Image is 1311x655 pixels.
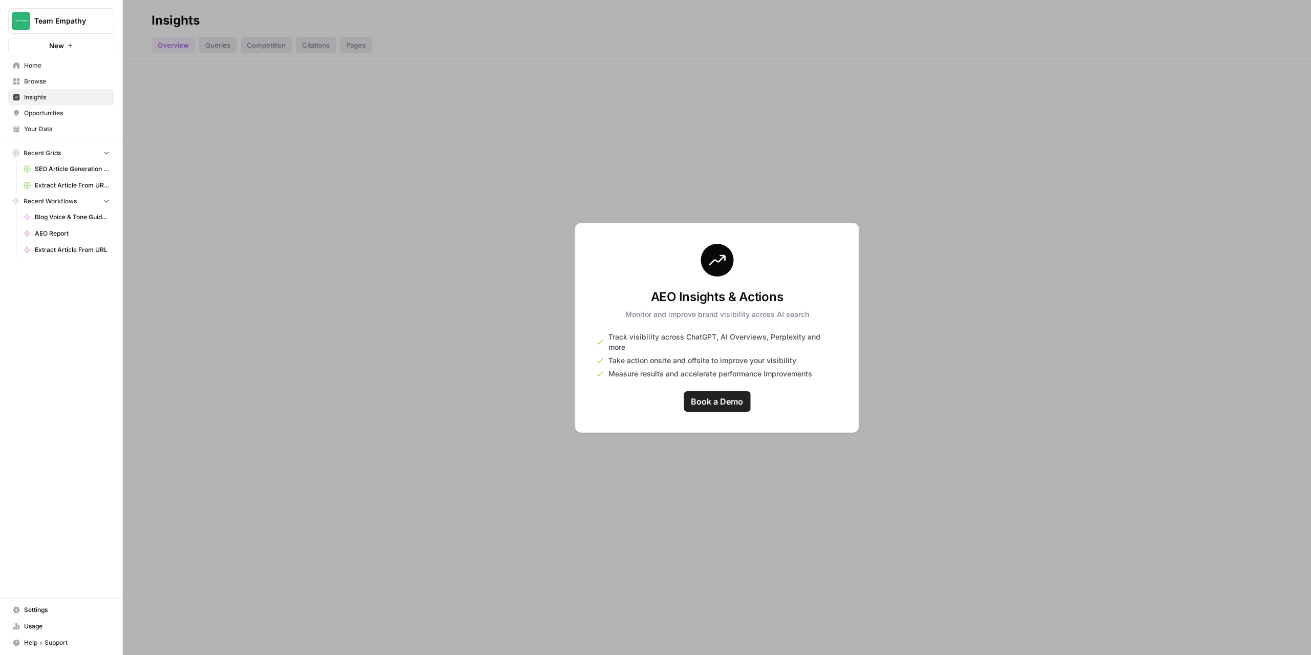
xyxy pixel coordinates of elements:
[8,8,114,34] button: Workspace: Team Empathy
[8,635,114,651] button: Help + Support
[35,213,110,222] span: Blog Voice & Tone Guidelines
[35,181,110,190] span: Extract Article From URL Grid
[8,145,114,161] button: Recent Grids
[19,209,114,225] a: Blog Voice & Tone Guidelines
[12,12,30,30] img: Team Empathy Logo
[684,391,750,412] a: Book a Demo
[24,109,110,118] span: Opportunities
[24,77,110,86] span: Browse
[35,245,110,255] span: Extract Article From URL
[8,89,114,105] a: Insights
[24,197,77,206] span: Recent Workflows
[24,605,110,615] span: Settings
[691,395,743,408] span: Book a Demo
[19,161,114,177] a: SEO Article Generation Grid
[8,618,114,635] a: Usage
[8,73,114,90] a: Browse
[19,177,114,194] a: Extract Article From URL Grid
[8,602,114,618] a: Settings
[608,369,812,379] span: Measure results and accelerate performance improvements
[608,355,796,366] span: Take action onsite and offsite to improve your visibility
[35,229,110,238] span: AEO Report
[8,57,114,74] a: Home
[24,124,110,134] span: Your Data
[24,638,110,647] span: Help + Support
[34,16,96,26] span: Team Empathy
[625,309,809,320] p: Monitor and improve brand visibility across AI search
[19,225,114,242] a: AEO Report
[608,332,838,352] span: Track visibility across ChatGPT, AI Overviews, Perplexity and more
[8,38,114,53] button: New
[19,242,114,258] a: Extract Article From URL
[8,105,114,121] a: Opportunities
[24,622,110,631] span: Usage
[8,121,114,137] a: Your Data
[24,149,61,158] span: Recent Grids
[625,289,809,305] h3: AEO Insights & Actions
[35,164,110,174] span: SEO Article Generation Grid
[49,40,64,51] span: New
[8,194,114,209] button: Recent Workflows
[24,93,110,102] span: Insights
[24,61,110,70] span: Home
